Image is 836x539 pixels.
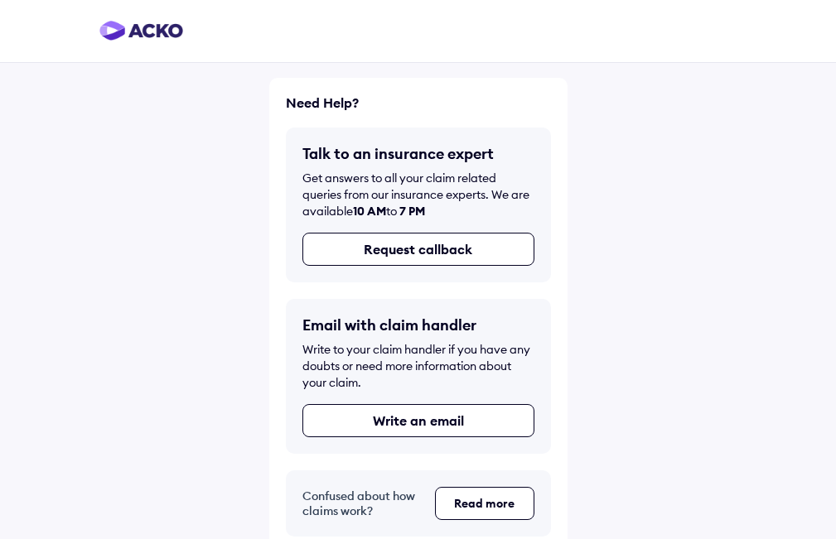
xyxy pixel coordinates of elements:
span: 7 PM [399,204,425,219]
img: horizontal-gradient.png [99,21,183,41]
div: Write to your claim handler if you have any doubts or need more information about your claim. [302,341,534,391]
h5: Confused about how claims work? [302,488,422,518]
div: Get answers to all your claim related queries from our insurance experts. We are available to [302,170,534,219]
h5: Talk to an insurance expert [302,144,534,163]
button: Read more [435,487,534,520]
span: 10 AM [353,204,386,219]
h5: Email with claim handler [302,315,534,334]
button: Write an email [302,404,534,437]
h6: Need Help? [286,94,551,111]
button: Request callback [302,233,534,266]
